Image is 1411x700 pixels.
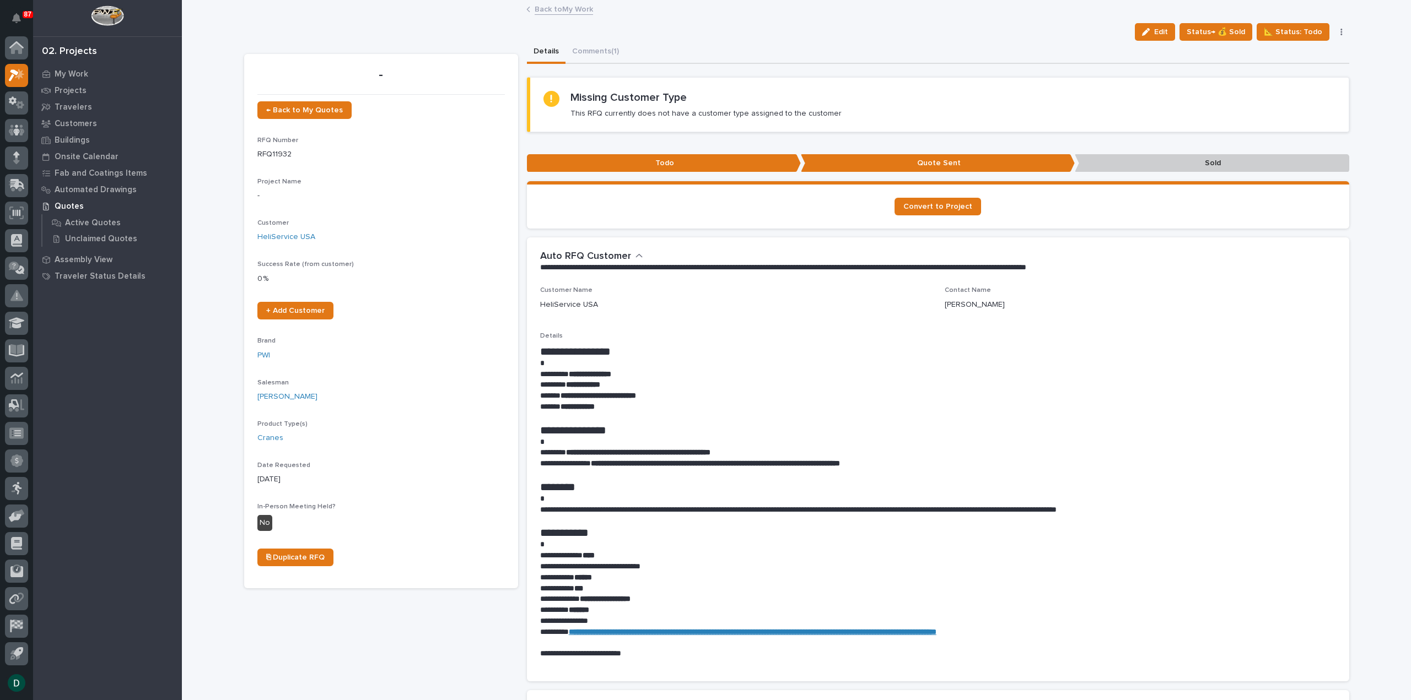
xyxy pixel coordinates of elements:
p: RFQ11932 [257,149,505,160]
a: PWI [257,350,270,361]
button: Auto RFQ Customer [540,251,643,263]
p: HeliService USA [540,299,598,311]
a: My Work [33,66,182,82]
a: ← Back to My Quotes [257,101,352,119]
p: Assembly View [55,255,112,265]
a: Assembly View [33,251,182,268]
div: Notifications87 [14,13,28,31]
p: Active Quotes [65,218,121,228]
p: Automated Drawings [55,185,137,195]
a: Automated Drawings [33,181,182,198]
span: + Add Customer [266,307,325,314]
span: Brand [257,338,276,344]
a: Projects [33,82,182,99]
span: ⎘ Duplicate RFQ [266,554,325,561]
button: Edit [1135,23,1175,41]
a: Back toMy Work [535,2,593,15]
a: Traveler Status Details [33,268,182,284]
p: [PERSON_NAME] [945,299,1005,311]
span: Customer Name [540,287,593,294]
a: HeliService USA [257,231,315,243]
img: Workspace Logo [91,6,123,26]
span: Convert to Project [903,203,972,210]
span: Details [540,333,563,339]
a: Active Quotes [42,215,182,230]
button: users-avatar [5,671,28,694]
span: Status→ 💰 Sold [1187,25,1245,39]
span: 📐 Status: Todo [1264,25,1322,39]
p: My Work [55,69,88,79]
button: Details [527,41,566,64]
p: Unclaimed Quotes [65,234,137,244]
button: 📐 Status: Todo [1257,23,1329,41]
a: Buildings [33,132,182,148]
p: [DATE] [257,474,505,485]
p: - [257,190,505,202]
span: Product Type(s) [257,421,308,427]
p: 87 [24,10,31,18]
p: This RFQ currently does not have a customer type assigned to the customer [570,108,842,118]
a: Convert to Project [895,198,981,215]
span: Contact Name [945,287,991,294]
p: Travelers [55,102,92,112]
button: Status→ 💰 Sold [1180,23,1252,41]
a: Customers [33,115,182,132]
span: In-Person Meeting Held? [257,503,336,510]
p: Todo [527,154,801,172]
span: ← Back to My Quotes [266,106,343,114]
button: Notifications [5,7,28,30]
a: Cranes [257,432,283,444]
p: Projects [55,86,87,96]
a: + Add Customer [257,302,333,319]
a: Unclaimed Quotes [42,231,182,246]
p: Customers [55,119,97,129]
a: Quotes [33,198,182,214]
p: Traveler Status Details [55,272,146,281]
p: Sold [1075,154,1349,172]
span: Project Name [257,178,301,185]
h2: Missing Customer Type [570,91,687,104]
span: Date Requested [257,462,310,469]
span: Customer [257,220,289,226]
span: RFQ Number [257,137,298,144]
button: Comments (1) [566,41,626,64]
p: Fab and Coatings Items [55,169,147,178]
a: Onsite Calendar [33,148,182,165]
span: Edit [1154,27,1168,37]
div: No [257,515,272,531]
p: 0 % [257,273,505,285]
p: Quotes [55,202,84,211]
a: Travelers [33,99,182,115]
p: Quote Sent [801,154,1075,172]
a: [PERSON_NAME] [257,391,317,403]
div: 02. Projects [42,46,97,58]
p: Onsite Calendar [55,152,119,162]
span: Success Rate (from customer) [257,261,354,268]
a: ⎘ Duplicate RFQ [257,549,333,566]
h2: Auto RFQ Customer [540,251,631,263]
a: Fab and Coatings Items [33,165,182,181]
p: - [257,67,505,83]
span: Salesman [257,379,289,386]
p: Buildings [55,135,90,145]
